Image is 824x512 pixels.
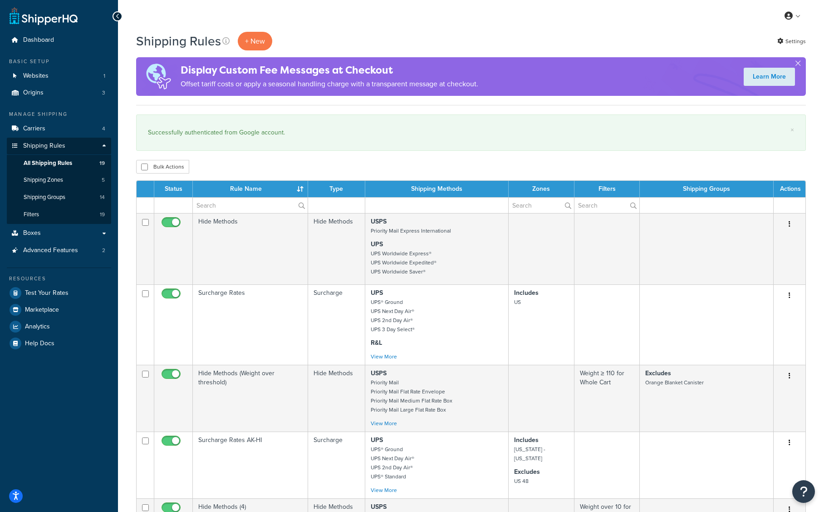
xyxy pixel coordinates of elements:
[371,486,397,494] a: View More
[514,477,529,485] small: US 48
[193,365,308,432] td: Hide Methods (Weight over threshold)
[7,155,111,172] li: All Shipping Rules
[136,57,181,96] img: duties-banner-06bc72dcb5fe05cb3f9472aba00be2ae8eb53ab6f0d8bb03d382ba314ac3c341.png
[790,126,794,134] a: ×
[7,172,111,189] li: Shipping Zones
[574,181,640,197] th: Filters
[371,419,397,427] a: View More
[371,239,383,249] strong: UPS
[25,306,59,314] span: Marketplace
[193,432,308,498] td: Surcharge Rates AK-HI
[7,32,111,49] a: Dashboard
[7,85,111,101] li: Origins
[25,289,69,297] span: Test Your Rates
[24,176,63,184] span: Shipping Zones
[371,353,397,361] a: View More
[7,318,111,335] a: Analytics
[371,298,415,333] small: UPS® Ground UPS Next Day Air® UPS 2nd Day Air® UPS 3 Day Select®
[365,181,509,197] th: Shipping Methods
[24,194,65,201] span: Shipping Groups
[7,172,111,189] a: Shipping Zones 5
[102,89,105,97] span: 3
[7,85,111,101] a: Origins 3
[371,368,387,378] strong: USPS
[7,335,111,352] li: Help Docs
[371,288,383,298] strong: UPS
[308,432,365,498] td: Surcharge
[514,288,539,298] strong: Includes
[102,176,105,184] span: 5
[181,78,478,90] p: Offset tariff costs or apply a seasonal handling charge with a transparent message at checkout.
[7,242,111,259] a: Advanced Features 2
[308,213,365,284] td: Hide Methods
[102,125,105,133] span: 4
[7,285,111,301] li: Test Your Rates
[7,206,111,223] a: Filters 19
[7,302,111,318] a: Marketplace
[371,338,382,348] strong: R&L
[193,181,308,197] th: Rule Name : activate to sort column ascending
[514,435,539,445] strong: Includes
[777,35,806,48] a: Settings
[514,445,545,462] small: [US_STATE] - [US_STATE]
[7,110,111,118] div: Manage Shipping
[574,198,639,213] input: Search
[7,120,111,137] a: Carriers 4
[371,217,387,226] strong: USPS
[371,249,437,276] small: UPS Worldwide Express® UPS Worldwide Expedited® UPS Worldwide Saver®
[23,229,41,237] span: Boxes
[10,7,78,25] a: ShipperHQ Home
[24,211,39,219] span: Filters
[23,247,78,254] span: Advanced Features
[23,142,65,150] span: Shipping Rules
[7,206,111,223] li: Filters
[371,502,387,512] strong: USPS
[100,194,105,201] span: 14
[7,242,111,259] li: Advanced Features
[514,298,521,306] small: US
[308,284,365,365] td: Surcharge
[23,89,44,97] span: Origins
[308,181,365,197] th: Type
[7,138,111,224] li: Shipping Rules
[744,68,795,86] a: Learn More
[7,275,111,283] div: Resources
[154,181,193,197] th: Status
[23,125,45,133] span: Carriers
[371,445,414,481] small: UPS® Ground UPS Next Day Air® UPS 2nd Day Air® UPS® Standard
[7,58,111,65] div: Basic Setup
[23,36,54,44] span: Dashboard
[24,159,72,167] span: All Shipping Rules
[7,68,111,85] a: Websites 1
[371,378,452,414] small: Priority Mail Priority Mail Flat Rate Envelope Priority Mail Medium Flat Rate Box Priority Mail L...
[7,189,111,206] a: Shipping Groups 14
[645,378,704,387] small: Orange Blanket Canister
[25,340,54,348] span: Help Docs
[774,181,805,197] th: Actions
[23,72,49,80] span: Websites
[514,467,540,477] strong: Excludes
[7,225,111,242] a: Boxes
[193,198,308,213] input: Search
[371,435,383,445] strong: UPS
[193,213,308,284] td: Hide Methods
[136,32,221,50] h1: Shipping Rules
[640,181,774,197] th: Shipping Groups
[148,126,794,139] div: Successfully authenticated from Google account.
[25,323,50,331] span: Analytics
[509,181,574,197] th: Zones
[792,480,815,503] button: Open Resource Center
[7,138,111,154] a: Shipping Rules
[7,155,111,172] a: All Shipping Rules 19
[7,189,111,206] li: Shipping Groups
[102,247,105,254] span: 2
[193,284,308,365] td: Surcharge Rates
[100,211,105,219] span: 19
[103,72,105,80] span: 1
[308,365,365,432] td: Hide Methods
[99,159,105,167] span: 19
[7,68,111,85] li: Websites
